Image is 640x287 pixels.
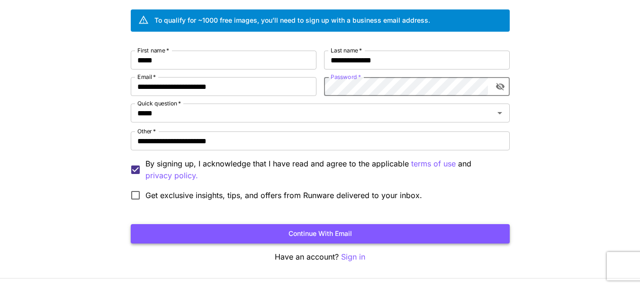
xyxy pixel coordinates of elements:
button: By signing up, I acknowledge that I have read and agree to the applicable and privacy policy. [411,158,456,170]
label: Password [331,73,361,81]
label: Email [137,73,156,81]
button: Open [493,106,506,120]
button: Sign in [341,251,365,263]
p: By signing up, I acknowledge that I have read and agree to the applicable and [145,158,502,182]
p: Have an account? [131,251,510,263]
label: Quick question [137,99,181,107]
label: First name [137,46,169,54]
label: Other [137,127,156,135]
button: toggle password visibility [492,78,509,95]
div: To qualify for ~1000 free images, you’ll need to sign up with a business email address. [154,15,430,25]
p: privacy policy. [145,170,198,182]
label: Last name [331,46,362,54]
button: By signing up, I acknowledge that I have read and agree to the applicable terms of use and [145,170,198,182]
span: Get exclusive insights, tips, and offers from Runware delivered to your inbox. [145,190,422,201]
p: terms of use [411,158,456,170]
button: Continue with email [131,224,510,244]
